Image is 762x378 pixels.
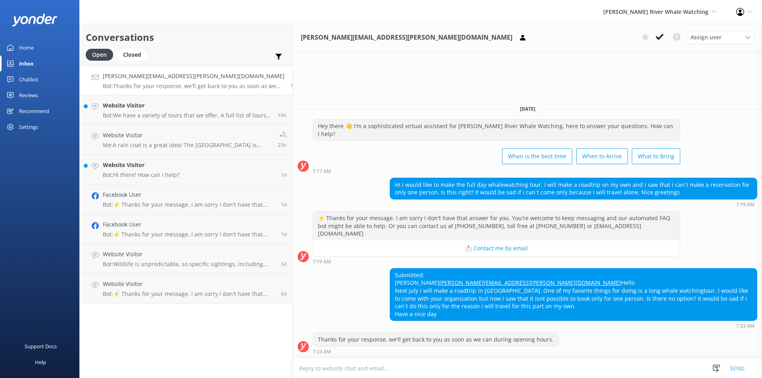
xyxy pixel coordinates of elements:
p: Bot: Wildlife is unpredictable, so specific sightings, including grizzlies, are not guaranteed. T... [103,261,275,268]
h2: Conversations [86,30,287,45]
div: Reviews [19,87,38,103]
div: Recommend [19,103,49,119]
div: Help [35,354,46,370]
span: Oct 09 2025 07:23am (UTC -07:00) America/Tijuana [291,82,296,89]
div: Hi i would like to make the full day whalewatching tour. I will make a roadtrip on my own and i s... [390,178,757,199]
div: Inbox [19,56,34,71]
span: Oct 07 2025 09:47pm (UTC -07:00) America/Tijuana [281,201,287,208]
strong: 7:19 AM [313,259,331,264]
a: Website VisitorBot:Wildlife is unpredictable, so specific sightings, including grizzlies, are not... [80,244,292,274]
div: Oct 09 2025 07:19am (UTC -07:00) America/Tijuana [390,201,757,207]
a: Closed [117,50,151,59]
strong: 7:23 AM [313,349,331,354]
img: yonder-white-logo.png [12,13,58,27]
button: What to Bring [632,148,680,164]
div: Chatbot [19,71,38,87]
span: Oct 08 2025 10:11am (UTC -07:00) America/Tijuana [278,142,287,148]
h4: Website Visitor [103,280,275,288]
button: 📩 Contact me by email [313,240,680,256]
h4: Website Visitor [103,131,272,140]
h3: [PERSON_NAME][EMAIL_ADDRESS][PERSON_NAME][DOMAIN_NAME] [301,33,512,43]
span: Oct 03 2025 03:38am (UTC -07:00) America/Tijuana [281,290,287,297]
p: Bot: ⚡ Thanks for your message. I am sorry I don't have that answer for you. You're welcome to ke... [103,201,275,208]
a: [PERSON_NAME][EMAIL_ADDRESS][PERSON_NAME][DOMAIN_NAME]Bot:Thanks for your response, we'll get bac... [80,65,292,95]
span: [DATE] [515,106,540,112]
button: When to Arrive [576,148,628,164]
div: Oct 09 2025 07:23am (UTC -07:00) America/Tijuana [313,349,559,354]
a: Website VisitorMe:A rain coat is a great idea! The [GEOGRAPHIC_DATA] is known for it's wet enviro... [80,125,292,155]
a: [PERSON_NAME][EMAIL_ADDRESS][PERSON_NAME][DOMAIN_NAME] [439,279,621,286]
h4: [PERSON_NAME][EMAIL_ADDRESS][PERSON_NAME][DOMAIN_NAME] [103,72,285,81]
span: Oct 08 2025 05:04am (UTC -07:00) America/Tijuana [281,171,287,178]
div: Support Docs [25,338,57,354]
a: Website VisitorBot:Hi there! How can I help?1d [80,155,292,184]
div: Home [19,40,34,56]
strong: 7:17 AM [313,169,331,174]
div: Closed [117,49,147,61]
a: Website VisitorBot:We have a variety of tours that we offer. A full list of tours is available at... [80,95,292,125]
a: Open [86,50,117,59]
div: Oct 09 2025 07:19am (UTC -07:00) America/Tijuana [313,259,680,264]
div: Oct 09 2025 07:17am (UTC -07:00) America/Tijuana [313,168,680,174]
span: Oct 03 2025 02:49pm (UTC -07:00) America/Tijuana [281,261,287,267]
div: Assign User [687,31,754,44]
h4: Website Visitor [103,161,179,169]
div: Hey there 👋 I'm a sophisticated virtual assistant for [PERSON_NAME] River Whale Watching, here to... [313,119,680,140]
div: Open [86,49,113,61]
button: When is the best time [502,148,572,164]
span: Oct 07 2025 02:01pm (UTC -07:00) America/Tijuana [281,231,287,238]
div: Submitted: [PERSON_NAME] Hello Next july i will make a roadtrip in [GEOGRAPHIC_DATA]. One of my f... [390,269,757,321]
h4: Facebook User [103,220,275,229]
p: Bot: We have a variety of tours that we offer. A full list of tours is available at [URL][DOMAIN_... [103,112,272,119]
h4: Facebook User [103,190,275,199]
p: Bot: Hi there! How can I help? [103,171,179,178]
div: Thanks for your response, we'll get back to you as soon as we can during opening hours. [313,333,558,346]
h4: Website Visitor [103,101,272,110]
a: Facebook UserBot:⚡ Thanks for your message. I am sorry I don't have that answer for you. You're w... [80,184,292,214]
p: Bot: ⚡ Thanks for your message. I am sorry I don't have that answer for you. You're welcome to ke... [103,290,275,297]
span: [PERSON_NAME] River Whale Watching [603,8,708,15]
strong: 7:19 AM [736,202,754,207]
div: Settings [19,119,38,135]
h4: Website Visitor [103,250,275,259]
div: ⚡ Thanks for your message. I am sorry I don't have that answer for you. You're welcome to keep me... [313,211,680,240]
p: Bot: Thanks for your response, we'll get back to you as soon as we can during opening hours. [103,83,285,90]
p: Bot: ⚡ Thanks for your message. I am sorry I don't have that answer for you. You're welcome to ke... [103,231,275,238]
span: Oct 08 2025 10:53pm (UTC -07:00) America/Tijuana [278,112,287,119]
a: Facebook UserBot:⚡ Thanks for your message. I am sorry I don't have that answer for you. You're w... [80,214,292,244]
strong: 7:23 AM [736,324,754,328]
p: Me: A rain coat is a great idea! The [GEOGRAPHIC_DATA] is known for it's wet environment. [103,142,272,149]
div: Oct 09 2025 07:23am (UTC -07:00) America/Tijuana [390,323,757,328]
a: Website VisitorBot:⚡ Thanks for your message. I am sorry I don't have that answer for you. You're... [80,274,292,303]
span: Assign user [691,33,722,42]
